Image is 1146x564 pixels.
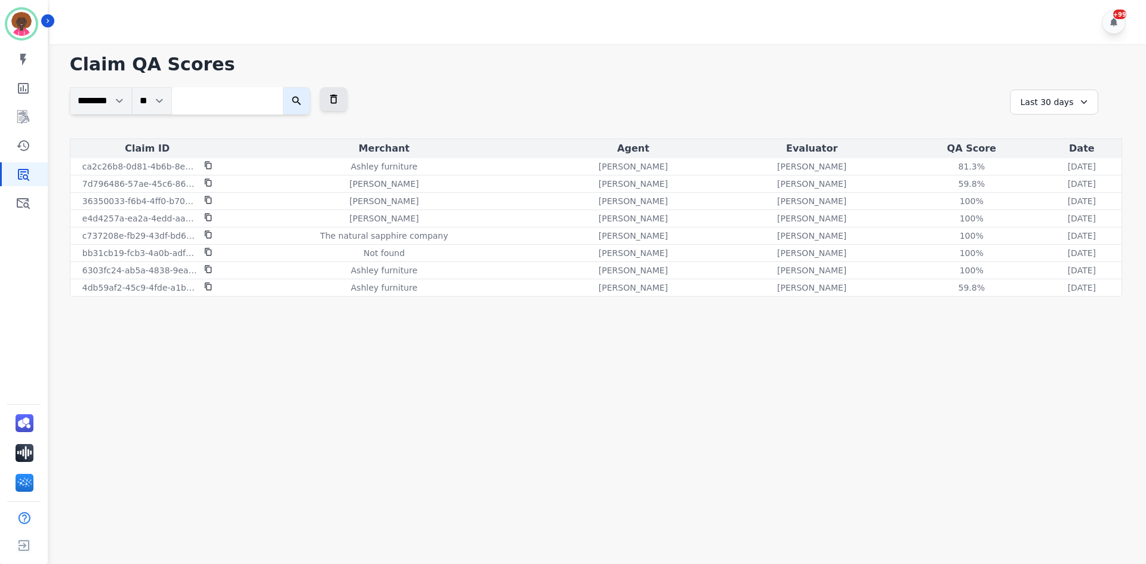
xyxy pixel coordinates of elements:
[73,141,222,156] div: Claim ID
[599,212,668,224] p: [PERSON_NAME]
[82,178,197,190] p: 7d796486-57ae-45c6-8697-744bab4600a1
[82,282,197,294] p: 4db59af2-45c9-4fde-a1be-8cfcadd3f084
[945,282,999,294] div: 59.8 %
[546,141,720,156] div: Agent
[599,282,668,294] p: [PERSON_NAME]
[82,212,197,224] p: e4d4257a-ea2a-4edd-aade-eb0bf3615b9a
[945,230,999,242] div: 100 %
[351,264,417,276] p: Ashley furniture
[777,230,846,242] p: [PERSON_NAME]
[351,282,417,294] p: Ashley furniture
[82,264,197,276] p: 6303fc24-ab5a-4838-9ea8-9c94cafef9e4
[599,195,668,207] p: [PERSON_NAME]
[349,195,418,207] p: [PERSON_NAME]
[320,230,448,242] p: The natural sapphire company
[351,161,417,172] p: Ashley furniture
[599,264,668,276] p: [PERSON_NAME]
[1068,212,1096,224] p: [DATE]
[777,178,846,190] p: [PERSON_NAME]
[945,264,999,276] div: 100 %
[82,230,197,242] p: c737208e-fb29-43df-bd63-ce85c4434417
[777,264,846,276] p: [PERSON_NAME]
[349,178,418,190] p: [PERSON_NAME]
[70,54,1122,75] h1: Claim QA Scores
[1068,247,1096,259] p: [DATE]
[945,212,999,224] div: 100 %
[1045,141,1119,156] div: Date
[777,247,846,259] p: [PERSON_NAME]
[599,247,668,259] p: [PERSON_NAME]
[1068,230,1096,242] p: [DATE]
[945,195,999,207] div: 100 %
[945,178,999,190] div: 59.8 %
[1068,264,1096,276] p: [DATE]
[599,230,668,242] p: [PERSON_NAME]
[599,178,668,190] p: [PERSON_NAME]
[82,195,197,207] p: 36350033-f6b4-4ff0-b701-4d6aba35d7c6
[777,195,846,207] p: [PERSON_NAME]
[945,161,999,172] div: 81.3 %
[82,247,197,259] p: bb31cb19-fcb3-4a0b-adfb-847605567b55
[7,10,36,38] img: Bordered avatar
[363,247,405,259] p: Not found
[349,212,418,224] p: [PERSON_NAME]
[227,141,542,156] div: Merchant
[904,141,1040,156] div: QA Score
[1068,282,1096,294] p: [DATE]
[777,212,846,224] p: [PERSON_NAME]
[777,282,846,294] p: [PERSON_NAME]
[945,247,999,259] div: 100 %
[599,161,668,172] p: [PERSON_NAME]
[1113,10,1126,19] div: +99
[1010,90,1098,115] div: Last 30 days
[82,161,197,172] p: ca2c26b8-0d81-4b6b-8e03-e691e1024362
[1068,178,1096,190] p: [DATE]
[1068,195,1096,207] p: [DATE]
[725,141,899,156] div: Evaluator
[1068,161,1096,172] p: [DATE]
[777,161,846,172] p: [PERSON_NAME]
